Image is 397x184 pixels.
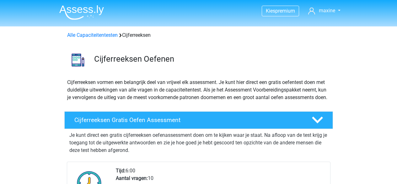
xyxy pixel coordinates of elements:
p: Cijferreeksen vormen een belangrijk deel van vrijwel elk assessment. Je kunt hier direct een grat... [67,79,330,101]
a: Kiespremium [262,7,299,15]
h4: Cijferreeksen Gratis Oefen Assessment [74,116,302,124]
div: Cijferreeksen [65,31,333,39]
img: Assessly [59,5,104,20]
span: premium [275,8,295,14]
a: Cijferreeksen Gratis Oefen Assessment [62,111,335,129]
a: Alle Capaciteitentesten [67,32,118,38]
p: Je kunt direct een gratis cijferreeksen oefenassessment doen om te kijken waar je staat. Na afloo... [69,131,328,154]
b: Aantal vragen: [116,175,148,181]
span: Kies [266,8,275,14]
a: maxine [306,7,343,14]
h3: Cijferreeksen Oefenen [94,54,328,64]
img: cijferreeksen [65,47,91,73]
b: Tijd: [116,168,126,174]
span: maxine [319,8,335,14]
